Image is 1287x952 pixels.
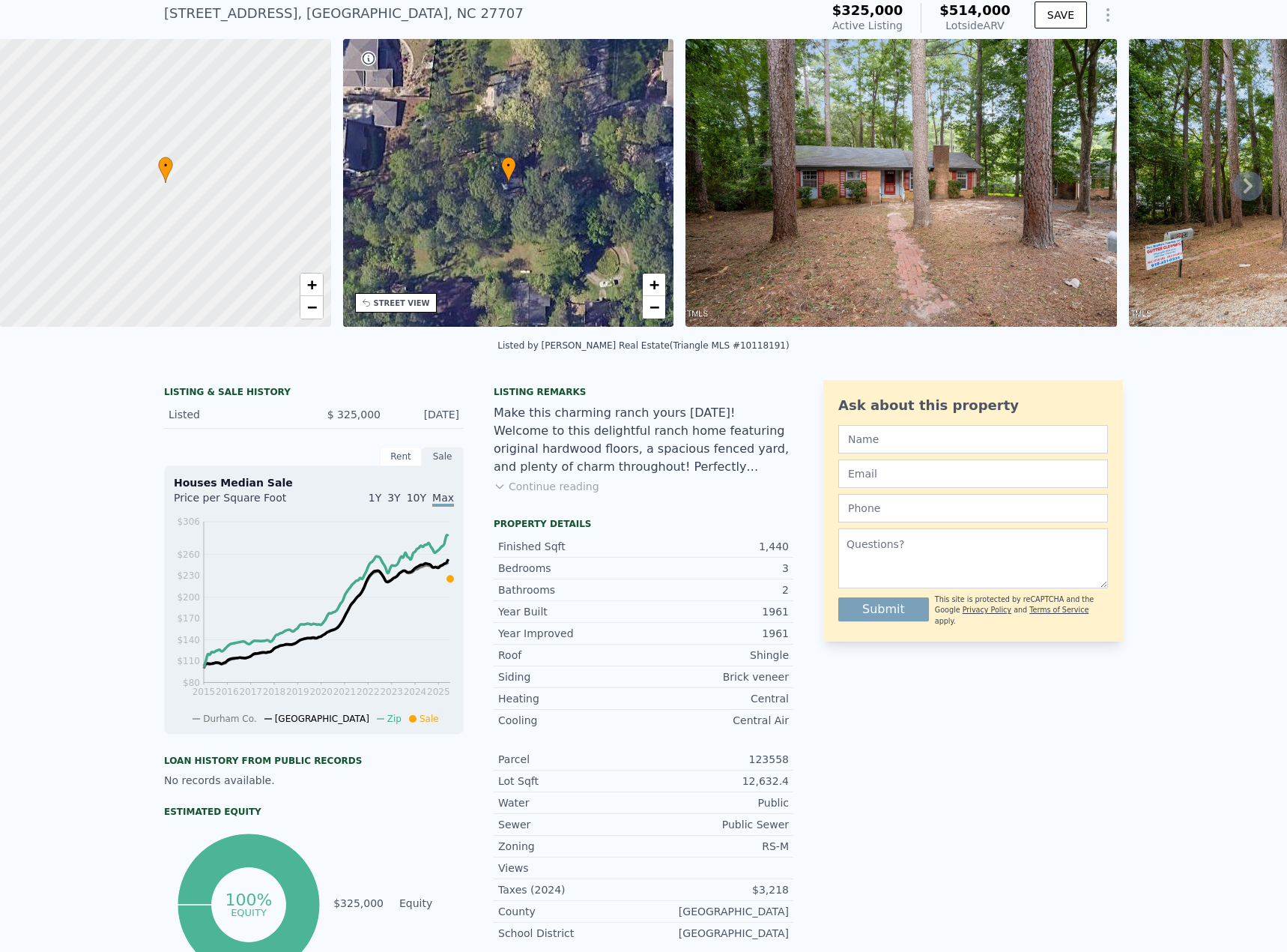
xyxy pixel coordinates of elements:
[177,656,200,666] tspan: $110
[422,447,464,466] div: Sale
[407,492,426,504] span: 10Y
[643,648,789,663] div: Shingle
[498,582,643,597] div: Bathrooms
[158,157,173,183] div: •
[164,773,464,788] div: No records available.
[643,713,789,728] div: Central Air
[369,492,381,504] span: 1Y
[939,18,1011,33] div: Lotside ARV
[333,895,384,912] td: $325,000
[498,713,643,728] div: Cooling
[432,492,454,507] span: Max
[498,926,643,941] div: School District
[838,494,1108,522] input: Phone
[177,592,200,603] tspan: $200
[498,539,643,554] div: Finished Sqft
[498,882,643,897] div: Taxes (2024)
[380,447,422,466] div: Rent
[498,774,643,789] div: Lot Sqft
[158,159,173,172] span: •
[300,274,323,296] a: Zoom in
[643,626,789,641] div: 1961
[643,752,789,767] div: 123558
[387,714,402,724] span: Zip
[420,714,439,724] span: Sale
[494,518,793,530] div: Property details
[183,678,200,688] tspan: $80
[169,407,302,422] div: Listed
[231,906,267,918] tspan: equity
[357,687,380,697] tspan: 2022
[380,687,403,697] tspan: 2023
[649,298,659,316] span: −
[239,687,262,697] tspan: 2017
[498,691,643,706] div: Heating
[643,561,789,576] div: 3
[494,386,793,398] div: Listing remarks
[498,604,643,619] div: Year Built
[498,648,643,663] div: Roof
[963,606,1011,614] a: Privacy Policy
[498,839,643,854] div: Zoning
[649,275,659,294] span: +
[838,597,929,621] button: Submit
[838,460,1108,488] input: Email
[387,492,400,504] span: 3Y
[1029,606,1088,614] a: Terms of Service
[498,752,643,767] div: Parcel
[494,404,793,476] div: Make this charming ranch yours [DATE]! Welcome to this delightful ranch home featuring original h...
[177,613,200,624] tspan: $170
[498,669,643,684] div: Siding
[498,561,643,576] div: Bedrooms
[203,714,256,724] span: Durham Co.
[177,570,200,581] tspan: $230
[939,2,1011,18] span: $514,000
[286,687,309,697] tspan: 2019
[643,604,789,619] div: 1961
[501,157,516,183] div: •
[643,882,789,897] div: $3,218
[404,687,427,697] tspan: 2024
[501,159,516,172] span: •
[685,39,1117,327] img: Sale: 167579900 Parcel: 84975130
[309,687,333,697] tspan: 2020
[1035,1,1087,28] button: SAVE
[832,2,903,18] span: $325,000
[193,687,216,697] tspan: 2015
[643,274,665,296] a: Zoom in
[177,549,200,560] tspan: $260
[643,691,789,706] div: Central
[643,926,789,941] div: [GEOGRAPHIC_DATA]
[838,425,1108,454] input: Name
[498,904,643,919] div: County
[497,340,789,351] div: Listed by [PERSON_NAME] Real Estate (Triangle MLS #10118191)
[300,296,323,319] a: Zoom out
[333,687,357,697] tspan: 2021
[643,839,789,854] div: RS-M
[225,891,272,909] tspan: 100%
[498,626,643,641] div: Year Improved
[498,795,643,810] div: Water
[327,409,381,421] span: $ 325,000
[306,298,316,316] span: −
[498,861,643,876] div: Views
[164,3,524,24] div: [STREET_ADDRESS] , [GEOGRAPHIC_DATA] , NC 27707
[494,479,599,494] button: Continue reading
[643,296,665,319] a: Zoom out
[427,687,450,697] tspan: 2025
[643,795,789,810] div: Public
[643,669,789,684] div: Brick veneer
[393,407,459,422] div: [DATE]
[374,298,430,309] div: STREET VIEW
[306,275,316,294] span: +
[935,594,1108,627] div: This site is protected by reCAPTCHA and the Google and apply.
[216,687,239,697] tspan: 2016
[164,386,464,401] div: LISTING & SALE HISTORY
[164,806,464,818] div: Estimated Equity
[263,687,286,697] tspan: 2018
[643,904,789,919] div: [GEOGRAPHIC_DATA]
[174,490,314,514] div: Price per Square Foot
[396,895,464,912] td: Equity
[177,516,200,527] tspan: $306
[643,774,789,789] div: 12,632.4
